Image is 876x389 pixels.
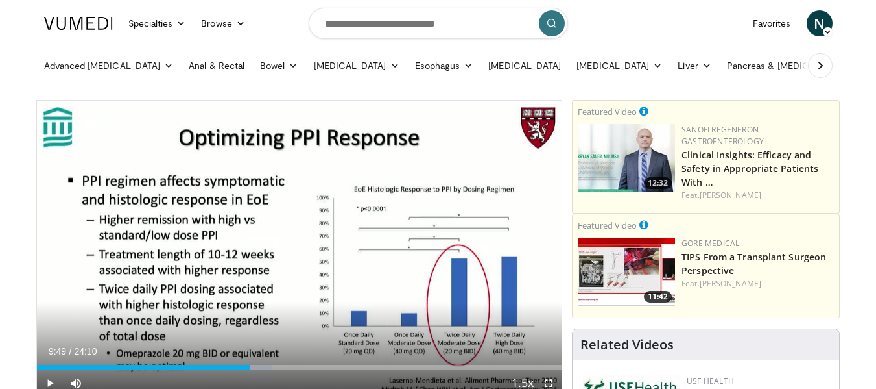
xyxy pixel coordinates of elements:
[578,220,637,231] small: Featured Video
[578,124,675,192] img: bf9ce42c-6823-4735-9d6f-bc9dbebbcf2c.png.150x105_q85_crop-smart_upscale.jpg
[578,238,675,306] a: 11:42
[309,8,568,39] input: Search topics, interventions
[578,124,675,192] a: 12:32
[681,149,818,188] a: Clinical Insights: Efficacy and Safety in Appropriate Patients With …
[644,177,672,189] span: 12:32
[49,346,66,357] span: 9:49
[681,278,834,290] div: Feat.
[480,53,569,79] a: [MEDICAL_DATA]
[121,10,194,36] a: Specialties
[644,291,672,303] span: 11:42
[580,337,674,353] h4: Related Videos
[69,346,72,357] span: /
[670,53,718,79] a: Liver
[681,251,826,277] a: TIPS From a Transplant Surgeon Perspective
[578,106,637,118] small: Featured Video
[578,238,675,306] img: 4003d3dc-4d84-4588-a4af-bb6b84f49ae6.150x105_q85_crop-smart_upscale.jpg
[700,278,761,289] a: [PERSON_NAME]
[745,10,799,36] a: Favorites
[407,53,481,79] a: Esophagus
[681,190,834,201] div: Feat.
[807,10,833,36] a: N
[681,124,764,147] a: Sanofi Regeneron Gastroenterology
[700,190,761,201] a: [PERSON_NAME]
[252,53,305,79] a: Bowel
[74,346,97,357] span: 24:10
[181,53,252,79] a: Anal & Rectal
[193,10,253,36] a: Browse
[681,238,739,249] a: Gore Medical
[687,375,734,386] a: USF Health
[306,53,407,79] a: [MEDICAL_DATA]
[719,53,871,79] a: Pancreas & [MEDICAL_DATA]
[44,17,113,30] img: VuMedi Logo
[569,53,670,79] a: [MEDICAL_DATA]
[36,53,182,79] a: Advanced [MEDICAL_DATA]
[37,365,562,370] div: Progress Bar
